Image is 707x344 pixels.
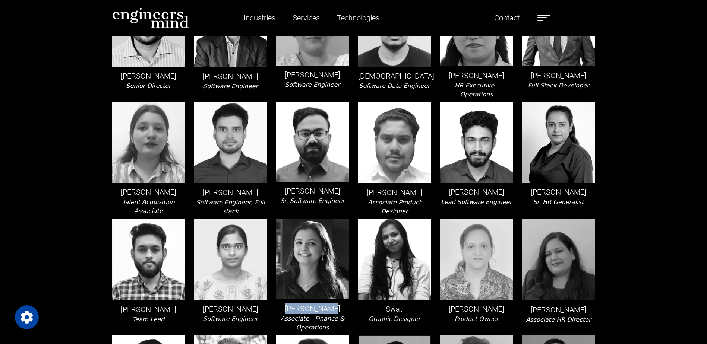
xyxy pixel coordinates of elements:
[440,303,513,315] p: [PERSON_NAME]
[126,82,171,89] i: Senior Director
[194,303,267,315] p: [PERSON_NAME]
[196,199,265,215] i: Software Engineer, Full stack
[122,198,174,214] i: Talent Acquisition Associate
[285,81,340,88] i: Software Engineer
[276,102,349,181] img: leader-img
[358,187,431,198] p: [PERSON_NAME]
[358,219,431,300] img: leader-img
[440,102,513,183] img: leader-img
[533,198,584,206] i: Sr. HR Generalist
[368,199,421,215] i: Associate Product Designer
[112,187,185,198] p: [PERSON_NAME]
[194,71,267,82] p: [PERSON_NAME]
[194,102,267,183] img: leader-img
[522,187,595,198] p: [PERSON_NAME]
[358,102,431,183] img: leader-img
[276,69,349,80] p: [PERSON_NAME]
[491,9,523,26] a: Contact
[334,9,382,26] a: Technologies
[369,315,420,322] i: Graphic Designer
[112,7,189,28] img: logo
[276,185,349,197] p: [PERSON_NAME]
[440,219,513,300] img: leader-img
[522,219,595,300] img: leader-img
[440,70,513,81] p: [PERSON_NAME]
[112,102,185,183] img: leader-img
[522,70,595,81] p: [PERSON_NAME]
[526,316,591,323] i: Associate HR Director
[280,197,344,204] i: Sr. Software Engineer
[203,83,258,90] i: Software Engineer
[276,303,349,314] p: [PERSON_NAME]
[203,315,258,322] i: Software Engineer
[440,187,513,198] p: [PERSON_NAME]
[358,303,431,315] p: Swati
[455,82,498,98] i: HR Executive - Operations
[194,187,267,198] p: [PERSON_NAME]
[112,219,185,300] img: leader-img
[290,9,323,26] a: Services
[133,316,165,323] i: Team Lead
[358,70,431,82] p: [DEMOGRAPHIC_DATA]
[281,315,344,331] i: Associate - Finance & Operations
[241,9,278,26] a: Industries
[441,198,512,206] i: Lead Software Engineer
[528,82,589,89] i: Full Stack Developer
[359,82,430,89] i: Software Data Engineer
[276,219,349,299] img: leader-img
[112,304,185,315] p: [PERSON_NAME]
[454,315,498,322] i: Product Owner
[522,304,595,315] p: [PERSON_NAME]
[194,219,267,300] img: leader-img
[522,102,595,183] img: leader-img
[112,70,185,82] p: [PERSON_NAME]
